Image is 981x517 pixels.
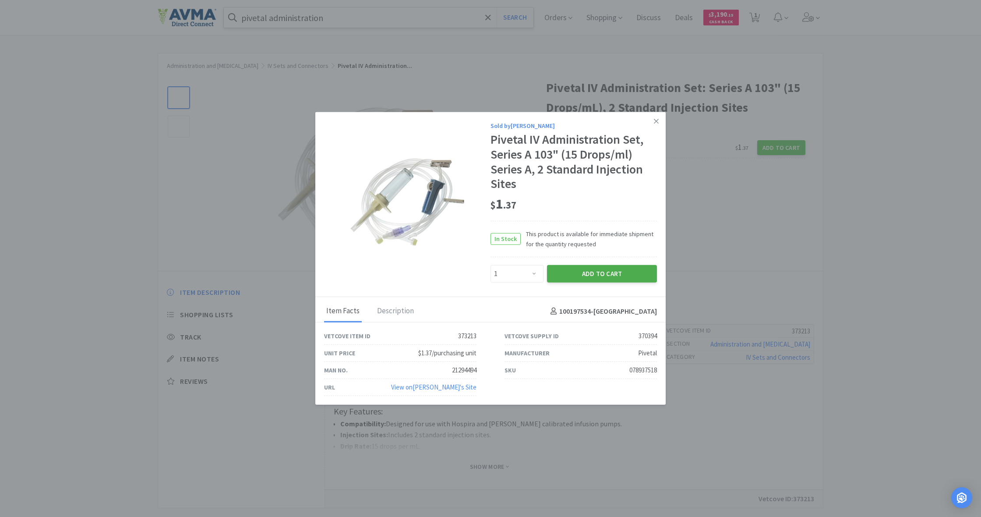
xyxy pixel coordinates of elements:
[505,348,550,358] div: Manufacturer
[490,132,657,191] div: Pivetal IV Administration Set, Series A 103" (15 Drops/ml) Series A, 2 Standard Injection Sites
[639,331,657,341] div: 370394
[638,348,657,358] div: Pivetal
[458,331,476,341] div: 373213
[350,145,464,258] img: 0a5516ddc8204a7fb96bbc675d9095b5_370394.jpeg
[324,301,362,322] div: Item Facts
[324,365,348,375] div: Man No.
[505,331,559,341] div: Vetcove Supply ID
[491,234,520,244] span: In Stock
[375,301,416,322] div: Description
[521,229,657,249] span: This product is available for immediate shipment for the quantity requested
[490,121,657,131] div: Sold by [PERSON_NAME]
[324,348,355,358] div: Unit Price
[391,383,476,391] a: View on[PERSON_NAME]'s Site
[324,331,371,341] div: Vetcove Item ID
[324,382,335,392] div: URL
[418,348,476,358] div: $1.37/purchasing unit
[547,265,657,283] button: Add to Cart
[452,365,476,375] div: 21294494
[490,195,516,212] span: 1
[547,306,657,317] h4: 100197534 - [GEOGRAPHIC_DATA]
[490,199,496,211] span: $
[951,487,972,508] div: Open Intercom Messenger
[629,365,657,375] div: 078937518
[503,199,516,211] span: . 37
[505,365,516,375] div: SKU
